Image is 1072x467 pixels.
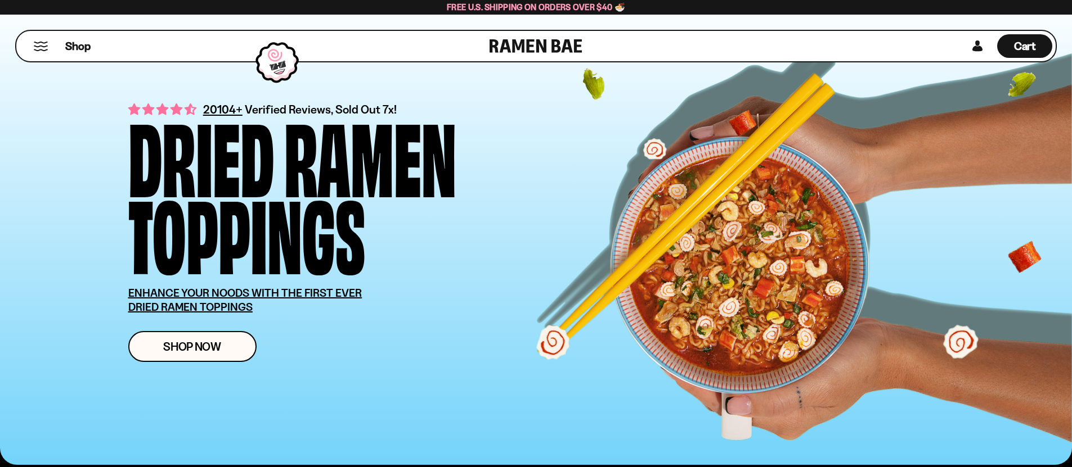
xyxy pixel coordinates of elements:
[128,115,274,192] div: Dried
[997,31,1052,61] a: Cart
[447,2,625,12] span: Free U.S. Shipping on Orders over $40 🍜
[128,286,362,314] u: ENHANCE YOUR NOODS WITH THE FIRST EVER DRIED RAMEN TOPPINGS
[33,42,48,51] button: Mobile Menu Trigger
[128,192,365,269] div: Toppings
[163,341,221,352] span: Shop Now
[128,331,257,362] a: Shop Now
[65,34,91,58] a: Shop
[1014,39,1036,53] span: Cart
[65,39,91,54] span: Shop
[284,115,456,192] div: Ramen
